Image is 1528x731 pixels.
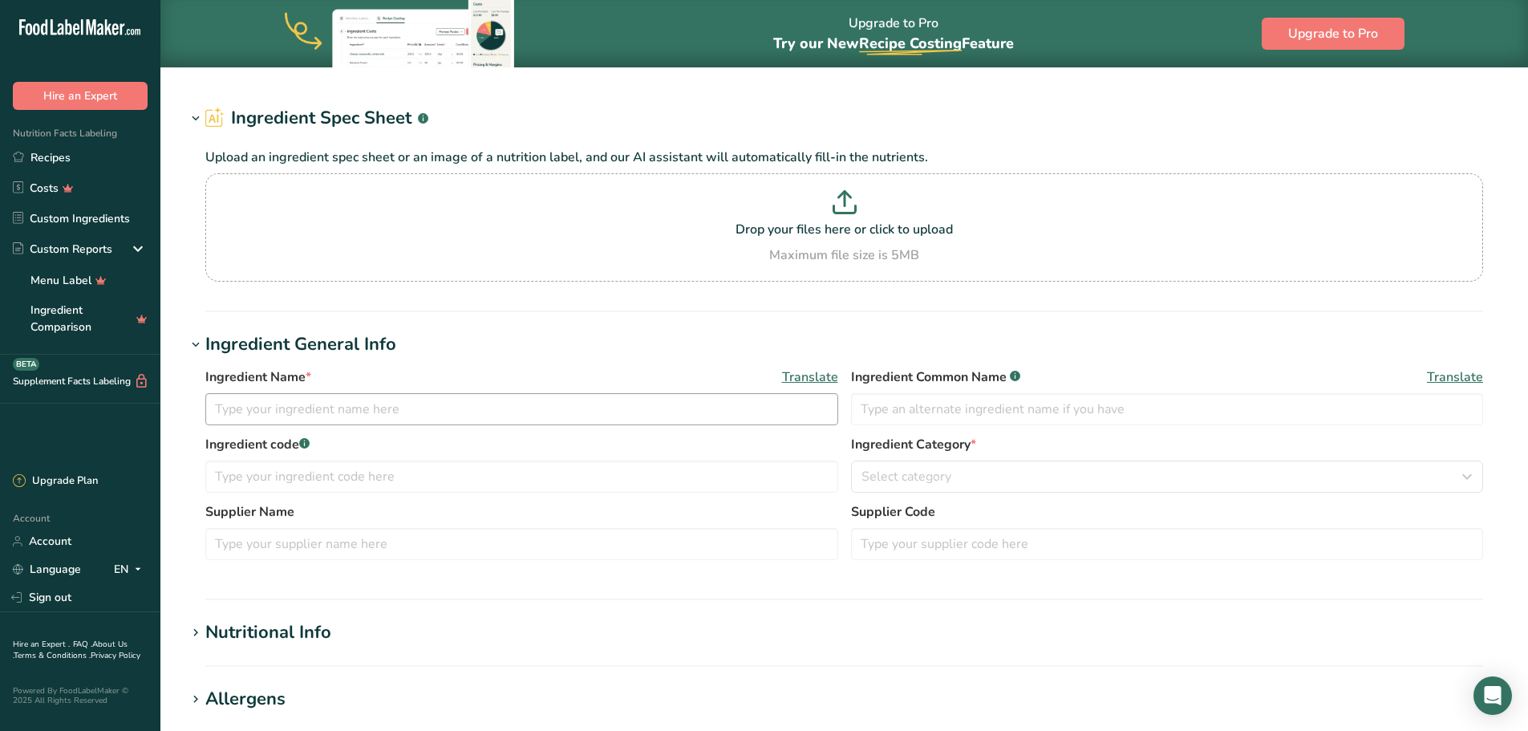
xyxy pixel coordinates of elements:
[782,368,838,387] span: Translate
[1262,18,1404,50] button: Upgrade to Pro
[13,639,128,661] a: About Us .
[1473,676,1512,715] div: Open Intercom Messenger
[13,473,98,489] div: Upgrade Plan
[205,393,838,425] input: Type your ingredient name here
[859,34,962,53] span: Recipe Costing
[13,686,148,705] div: Powered By FoodLabelMaker © 2025 All Rights Reserved
[1427,368,1483,387] span: Translate
[209,246,1479,265] div: Maximum file size is 5MB
[861,467,951,486] span: Select category
[1288,24,1378,43] span: Upgrade to Pro
[205,105,428,132] h2: Ingredient Spec Sheet
[851,461,1484,493] button: Select category
[205,435,838,454] label: Ingredient code
[851,435,1484,454] label: Ingredient Category
[851,393,1484,425] input: Type an alternate ingredient name if you have
[13,555,81,583] a: Language
[205,502,838,522] label: Supplier Name
[205,331,396,358] div: Ingredient General Info
[851,528,1484,560] input: Type your supplier code here
[13,241,112,258] div: Custom Reports
[73,639,92,650] a: FAQ .
[773,34,1014,53] span: Try our New Feature
[851,368,1020,387] span: Ingredient Common Name
[205,368,311,387] span: Ingredient Name
[205,528,838,560] input: Type your supplier name here
[13,358,39,371] div: BETA
[205,461,838,493] input: Type your ingredient code here
[205,686,286,713] div: Allergens
[205,148,1483,167] p: Upload an ingredient spec sheet or an image of a nutrition label, and our AI assistant will autom...
[14,650,91,661] a: Terms & Conditions .
[91,650,140,661] a: Privacy Policy
[13,82,148,110] button: Hire an Expert
[851,502,1484,522] label: Supplier Code
[209,220,1479,239] p: Drop your files here or click to upload
[205,619,331,646] div: Nutritional Info
[13,639,70,650] a: Hire an Expert .
[773,1,1014,67] div: Upgrade to Pro
[114,560,148,579] div: EN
